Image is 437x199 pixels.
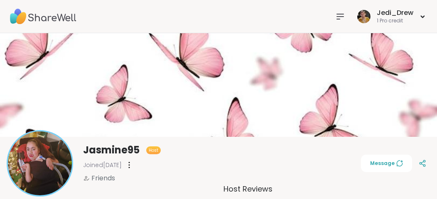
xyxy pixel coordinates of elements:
span: Friends [91,173,115,183]
img: Jedi_Drew [357,10,371,23]
span: Joined [DATE] [83,161,122,169]
span: Message [370,160,403,167]
span: Jasmine95 [83,143,140,157]
div: 1 Pro credit [377,17,413,24]
img: Jasmine95 [8,131,72,195]
img: ShareWell Nav Logo [10,2,76,31]
div: Jedi_Drew [377,8,413,17]
span: Host [149,147,158,153]
button: Message [361,155,412,172]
